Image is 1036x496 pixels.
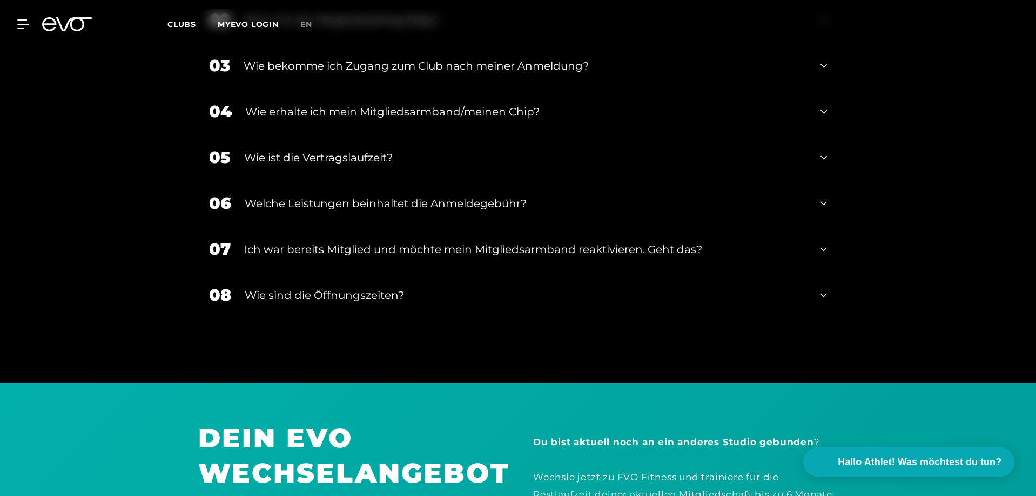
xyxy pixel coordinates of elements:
[209,145,231,169] div: 05
[167,19,196,29] span: Clubs
[167,19,218,29] a: Clubs
[244,150,807,166] div: Wie ist die Vertragslaufzeit?
[244,58,807,74] div: Wie bekomme ich Zugang zum Club nach meiner Anmeldung?
[209,99,232,124] div: 04
[803,447,1014,477] button: Hallo Athlet! Was möchtest du tun?
[838,455,1001,470] span: Hallo Athlet! Was möchtest du tun?
[218,19,279,29] a: MYEVO LOGIN
[533,437,814,447] strong: Du bist aktuell noch an ein anderes Studio gebunden
[300,19,312,29] span: en
[209,53,230,78] div: 03
[209,283,231,307] div: 08
[198,420,503,491] h1: DEIN EVO WECHSELANGEBOT
[245,195,807,212] div: Welche Leistungen beinhaltet die Anmeldegebühr?
[209,191,231,215] div: 06
[244,241,807,257] div: Ich war bereits Mitglied und möchte mein Mitgliedsarmband reaktivieren. Geht das?
[300,18,325,31] a: en
[245,104,807,120] div: Wie erhalte ich mein Mitgliedsarmband/meinen Chip?
[245,287,807,303] div: Wie sind die Öffnungszeiten?
[209,237,231,261] div: 07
